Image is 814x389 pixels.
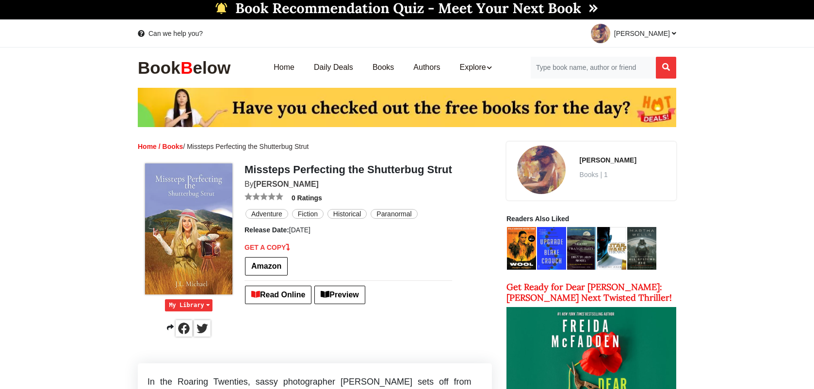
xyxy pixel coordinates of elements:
span: / Missteps Perfecting the Shutterbug Strut [183,143,309,150]
img: Sea of Tranquility [567,227,596,270]
img: Todays Hot Deals [138,88,676,127]
span: Books | 1 [580,170,675,179]
a: [PERSON_NAME] [583,20,676,47]
a: Home [138,143,157,150]
button: My Library [165,299,212,311]
a: Paranormal [371,209,417,219]
a: Daily Deals [304,52,363,83]
img: Upgrade [537,227,566,270]
img: J.L. Michael [517,146,566,194]
a: Share on Facebook [176,324,192,331]
img: Missteps Perfecting the Shutterbug Strut [145,163,232,294]
input: Search for Books [530,57,656,79]
h2: Readers Also Liked [506,215,676,223]
img: All Systems Red [627,227,656,270]
a: Fiction [292,209,324,219]
a: Get Ready for Dear [PERSON_NAME]: [PERSON_NAME] Next Twisted Thriller! [506,282,676,366]
p: GET A COPY [244,243,452,252]
li: [DATE] [244,225,452,235]
img: 1758730861.jpeg [591,24,610,43]
img: facebook black squer icon [176,320,192,337]
a: Explore [450,52,501,83]
a: Books [363,52,404,83]
a: Historical [327,209,367,219]
img: twitter black squer icon [194,320,211,337]
span: Share on social media [167,324,174,331]
span: [PERSON_NAME] [614,30,676,37]
img: BookBelow Logo [138,58,235,78]
h1: Missteps Perfecting the Shutterbug Strut [244,163,452,176]
img: Wool [507,227,536,270]
h2: By [244,179,452,189]
span: Preview [314,286,365,304]
a: / Books [159,143,183,150]
h2: Get Ready for Dear [PERSON_NAME]: [PERSON_NAME] Next Twisted Thriller! [506,282,676,303]
a: Read Online [245,286,311,304]
a: [PERSON_NAME] [580,156,636,164]
a: Share on Twitter [194,324,211,331]
b: Release Date: [244,226,289,234]
a: Home [264,52,304,83]
a: [PERSON_NAME] [254,180,319,188]
a: Adventure [245,209,288,219]
a: 0 Ratings [292,194,322,202]
img: Thrawn (Star Wars) [597,227,626,270]
button: Search [656,57,676,79]
a: Authors [404,52,450,83]
a: Amazon [245,257,288,276]
a: Can we help you? [138,29,203,38]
